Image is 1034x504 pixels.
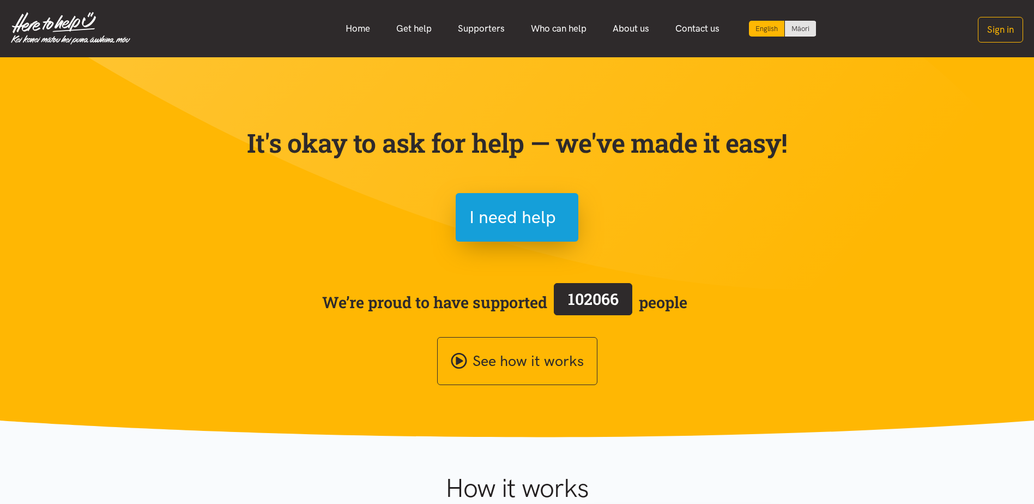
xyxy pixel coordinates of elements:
a: About us [600,17,662,40]
img: Home [11,12,130,45]
a: Home [332,17,383,40]
a: Switch to Te Reo Māori [785,21,816,37]
a: Get help [383,17,445,40]
a: 102066 [547,281,639,323]
a: Supporters [445,17,518,40]
span: I need help [469,203,556,231]
div: Current language [749,21,785,37]
div: Language toggle [749,21,817,37]
a: Contact us [662,17,733,40]
h1: How it works [339,472,695,504]
a: See how it works [437,337,597,386]
button: I need help [456,193,578,242]
p: It's okay to ask for help — we've made it easy! [245,127,790,159]
span: 102066 [568,289,619,309]
a: Who can help [518,17,600,40]
button: Sign in [978,17,1023,43]
span: We’re proud to have supported people [322,281,687,323]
